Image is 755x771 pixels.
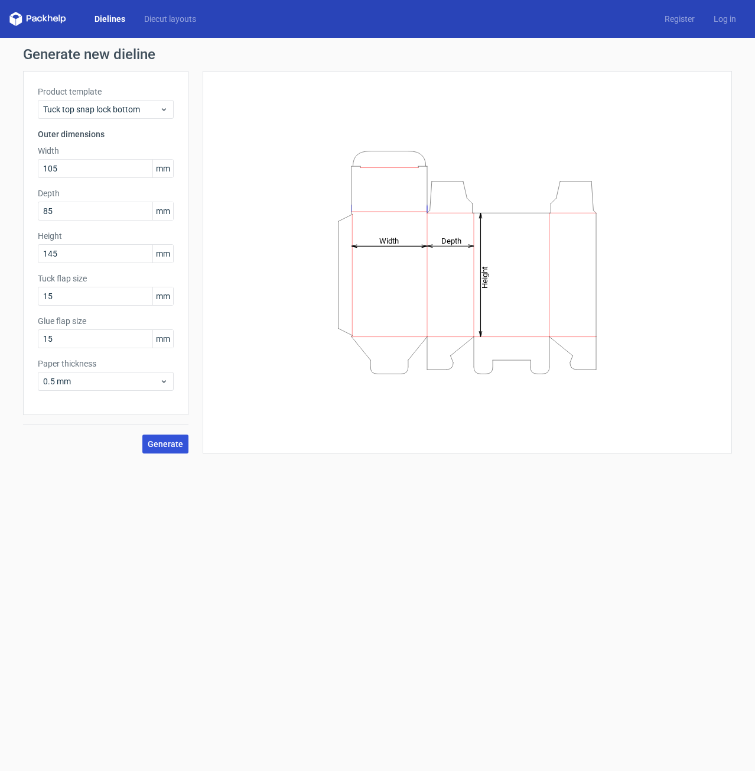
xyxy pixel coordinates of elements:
[142,435,188,453] button: Generate
[379,236,399,245] tspan: Width
[38,273,174,284] label: Tuck flap size
[85,13,135,25] a: Dielines
[655,13,704,25] a: Register
[152,160,173,177] span: mm
[38,187,174,199] label: Depth
[152,287,173,305] span: mm
[152,202,173,220] span: mm
[704,13,746,25] a: Log in
[38,128,174,140] h3: Outer dimensions
[441,236,461,245] tspan: Depth
[38,315,174,327] label: Glue flap size
[43,375,160,387] span: 0.5 mm
[43,103,160,115] span: Tuck top snap lock bottom
[152,330,173,348] span: mm
[38,86,174,98] label: Product template
[148,440,183,448] span: Generate
[480,266,489,288] tspan: Height
[38,230,174,242] label: Height
[23,47,732,61] h1: Generate new dieline
[38,145,174,157] label: Width
[152,245,173,263] span: mm
[135,13,206,25] a: Diecut layouts
[38,358,174,370] label: Paper thickness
